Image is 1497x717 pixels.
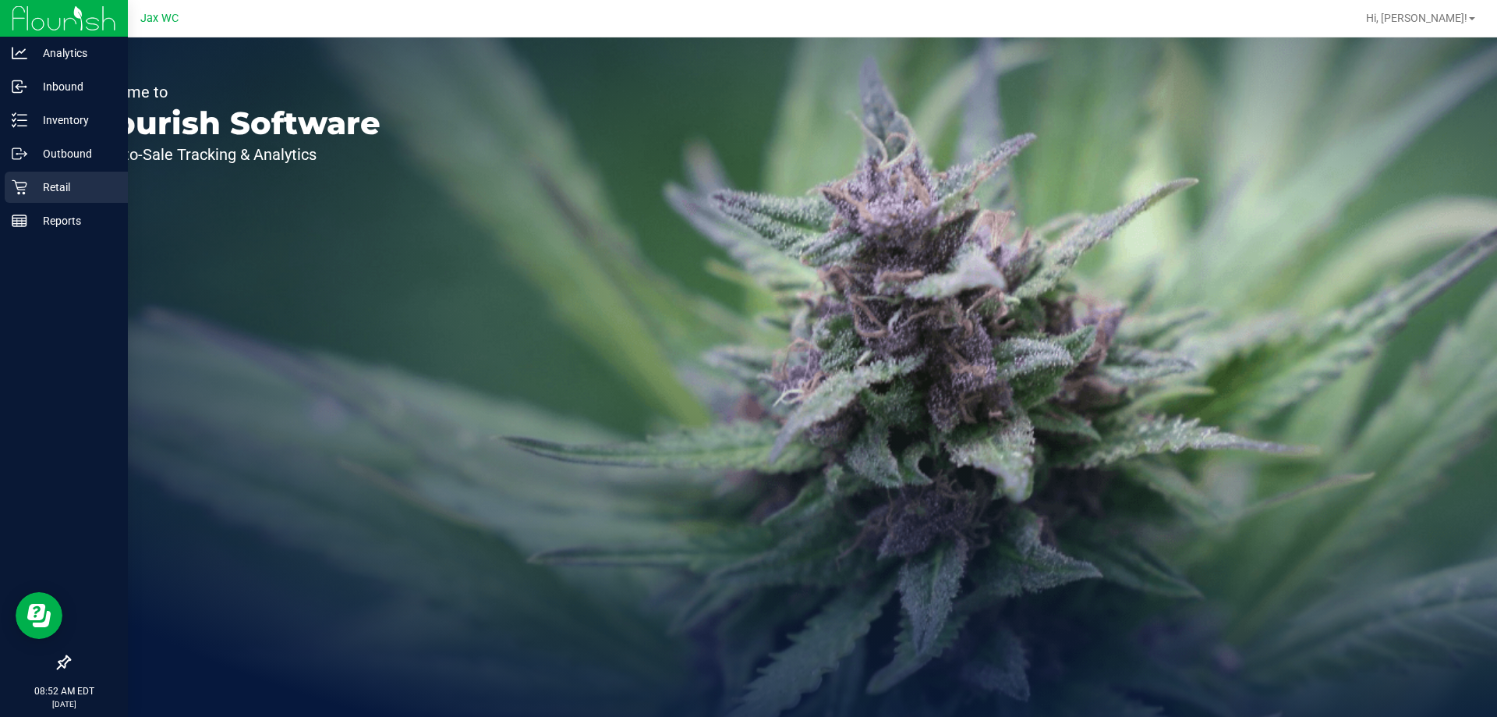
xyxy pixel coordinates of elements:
[1366,12,1467,24] span: Hi, [PERSON_NAME]!
[12,79,27,94] inline-svg: Inbound
[27,111,121,130] p: Inventory
[27,44,121,62] p: Analytics
[7,698,121,710] p: [DATE]
[84,108,380,139] p: Flourish Software
[27,211,121,230] p: Reports
[27,144,121,163] p: Outbound
[12,179,27,195] inline-svg: Retail
[12,112,27,128] inline-svg: Inventory
[12,45,27,61] inline-svg: Analytics
[84,84,380,100] p: Welcome to
[12,146,27,162] inline-svg: Outbound
[7,684,121,698] p: 08:52 AM EDT
[84,147,380,162] p: Seed-to-Sale Tracking & Analytics
[140,12,179,25] span: Jax WC
[27,77,121,96] p: Inbound
[12,213,27,229] inline-svg: Reports
[16,592,62,639] iframe: Resource center
[27,178,121,197] p: Retail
